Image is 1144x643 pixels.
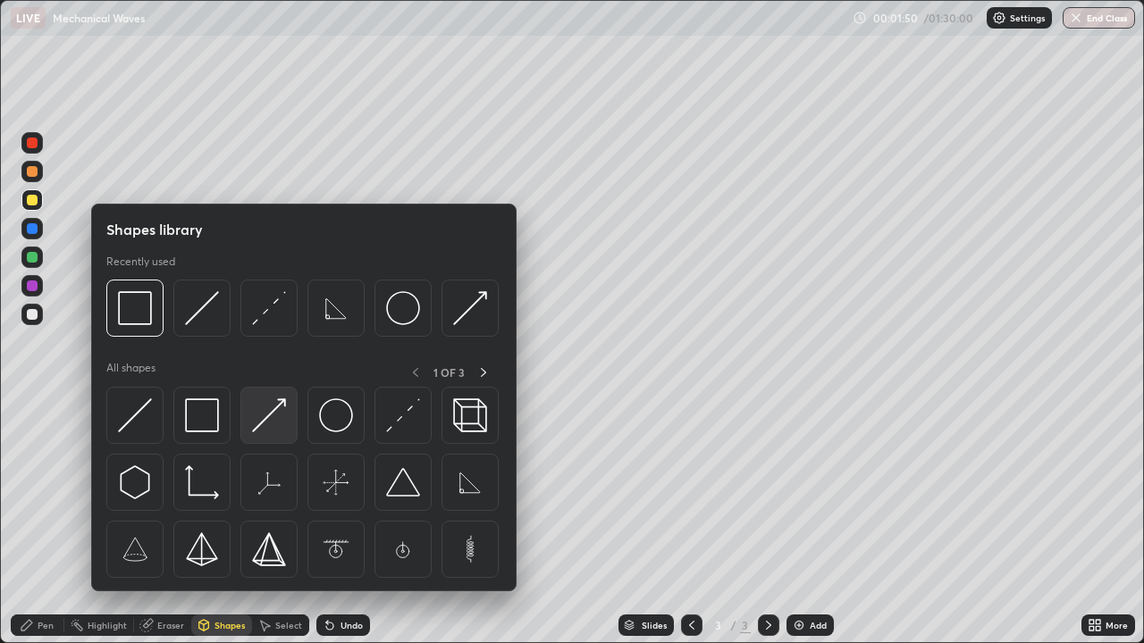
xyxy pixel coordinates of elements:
[319,532,353,566] img: svg+xml;charset=utf-8,%3Csvg%20xmlns%3D%22http%3A%2F%2Fwww.w3.org%2F2000%2Fsvg%22%20width%3D%2265...
[731,620,736,630] div: /
[386,465,420,499] img: svg+xml;charset=utf-8,%3Csvg%20xmlns%3D%22http%3A%2F%2Fwww.w3.org%2F2000%2Fsvg%22%20width%3D%2238...
[810,621,827,630] div: Add
[386,398,420,432] img: svg+xml;charset=utf-8,%3Csvg%20xmlns%3D%22http%3A%2F%2Fwww.w3.org%2F2000%2Fsvg%22%20width%3D%2230...
[453,398,487,432] img: svg+xml;charset=utf-8,%3Csvg%20xmlns%3D%22http%3A%2F%2Fwww.w3.org%2F2000%2Fsvg%22%20width%3D%2235...
[252,398,286,432] img: svg+xml;charset=utf-8,%3Csvg%20xmlns%3D%22http%3A%2F%2Fwww.w3.org%2F2000%2Fsvg%22%20width%3D%2230...
[386,532,420,566] img: svg+xml;charset=utf-8,%3Csvg%20xmlns%3D%22http%3A%2F%2Fwww.w3.org%2F2000%2Fsvg%22%20width%3D%2265...
[118,291,152,325] img: svg+xml;charset=utf-8,%3Csvg%20xmlns%3D%22http%3A%2F%2Fwww.w3.org%2F2000%2Fsvg%22%20width%3D%2234...
[341,621,363,630] div: Undo
[319,291,353,325] img: svg+xml;charset=utf-8,%3Csvg%20xmlns%3D%22http%3A%2F%2Fwww.w3.org%2F2000%2Fsvg%22%20width%3D%2265...
[118,398,152,432] img: svg+xml;charset=utf-8,%3Csvg%20xmlns%3D%22http%3A%2F%2Fwww.w3.org%2F2000%2Fsvg%22%20width%3D%2230...
[319,398,353,432] img: svg+xml;charset=utf-8,%3Csvg%20xmlns%3D%22http%3A%2F%2Fwww.w3.org%2F2000%2Fsvg%22%20width%3D%2236...
[453,532,487,566] img: svg+xml;charset=utf-8,%3Csvg%20xmlns%3D%22http%3A%2F%2Fwww.w3.org%2F2000%2Fsvg%22%20width%3D%2265...
[433,365,465,380] p: 1 OF 3
[642,621,667,630] div: Slides
[386,291,420,325] img: svg+xml;charset=utf-8,%3Csvg%20xmlns%3D%22http%3A%2F%2Fwww.w3.org%2F2000%2Fsvg%22%20width%3D%2236...
[157,621,184,630] div: Eraser
[275,621,302,630] div: Select
[252,291,286,325] img: svg+xml;charset=utf-8,%3Csvg%20xmlns%3D%22http%3A%2F%2Fwww.w3.org%2F2000%2Fsvg%22%20width%3D%2230...
[1069,11,1083,25] img: end-class-cross
[118,532,152,566] img: svg+xml;charset=utf-8,%3Csvg%20xmlns%3D%22http%3A%2F%2Fwww.w3.org%2F2000%2Fsvg%22%20width%3D%2265...
[185,465,219,499] img: svg+xml;charset=utf-8,%3Csvg%20xmlns%3D%22http%3A%2F%2Fwww.w3.org%2F2000%2Fsvg%22%20width%3D%2233...
[16,11,40,25] p: LIVE
[319,465,353,499] img: svg+xml;charset=utf-8,%3Csvg%20xmlns%3D%22http%3A%2F%2Fwww.w3.org%2F2000%2Fsvg%22%20width%3D%2265...
[106,361,156,383] p: All shapes
[214,621,245,630] div: Shapes
[453,291,487,325] img: svg+xml;charset=utf-8,%3Csvg%20xmlns%3D%22http%3A%2F%2Fwww.w3.org%2F2000%2Fsvg%22%20width%3D%2230...
[106,219,203,240] h5: Shapes library
[710,620,728,630] div: 3
[992,11,1006,25] img: class-settings-icons
[252,465,286,499] img: svg+xml;charset=utf-8,%3Csvg%20xmlns%3D%22http%3A%2F%2Fwww.w3.org%2F2000%2Fsvg%22%20width%3D%2265...
[185,291,219,325] img: svg+xml;charset=utf-8,%3Csvg%20xmlns%3D%22http%3A%2F%2Fwww.w3.org%2F2000%2Fsvg%22%20width%3D%2230...
[185,532,219,566] img: svg+xml;charset=utf-8,%3Csvg%20xmlns%3D%22http%3A%2F%2Fwww.w3.org%2F2000%2Fsvg%22%20width%3D%2234...
[252,532,286,566] img: svg+xml;charset=utf-8,%3Csvg%20xmlns%3D%22http%3A%2F%2Fwww.w3.org%2F2000%2Fsvg%22%20width%3D%2234...
[792,618,806,632] img: add-slide-button
[53,11,145,25] p: Mechanical Waves
[1106,621,1128,630] div: More
[740,617,751,633] div: 3
[1063,7,1135,29] button: End Class
[1010,13,1045,22] p: Settings
[38,621,54,630] div: Pen
[453,465,487,499] img: svg+xml;charset=utf-8,%3Csvg%20xmlns%3D%22http%3A%2F%2Fwww.w3.org%2F2000%2Fsvg%22%20width%3D%2265...
[88,621,127,630] div: Highlight
[185,398,219,432] img: svg+xml;charset=utf-8,%3Csvg%20xmlns%3D%22http%3A%2F%2Fwww.w3.org%2F2000%2Fsvg%22%20width%3D%2234...
[106,255,175,269] p: Recently used
[118,465,152,499] img: svg+xml;charset=utf-8,%3Csvg%20xmlns%3D%22http%3A%2F%2Fwww.w3.org%2F2000%2Fsvg%22%20width%3D%2230...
